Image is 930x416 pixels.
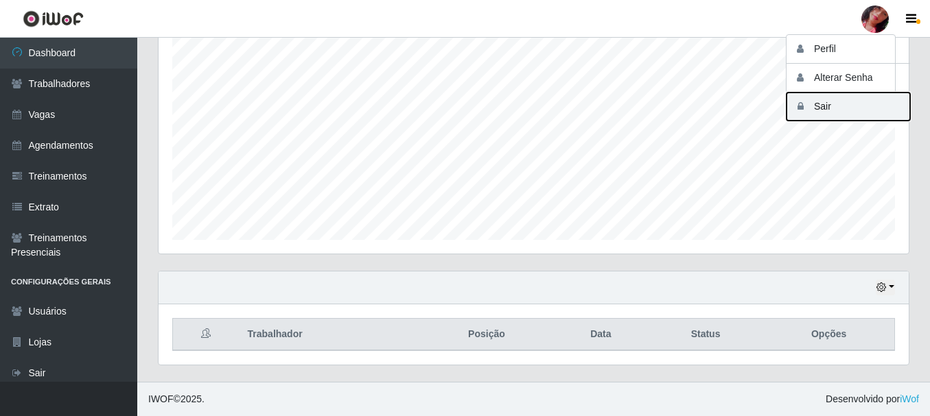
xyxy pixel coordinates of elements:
[148,392,205,406] span: © 2025 .
[787,35,910,64] button: Perfil
[419,319,554,351] th: Posição
[554,319,648,351] th: Data
[148,393,174,404] span: IWOF
[900,393,919,404] a: iWof
[23,10,84,27] img: CoreUI Logo
[787,93,910,121] button: Sair
[648,319,763,351] th: Status
[826,392,919,406] span: Desenvolvido por
[787,64,910,93] button: Alterar Senha
[763,319,894,351] th: Opções
[240,319,419,351] th: Trabalhador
